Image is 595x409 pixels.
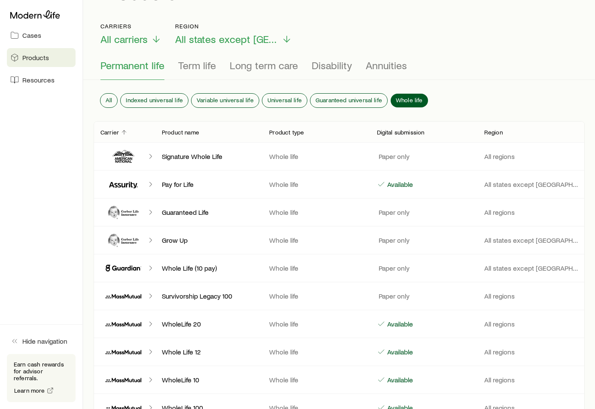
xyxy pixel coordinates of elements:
p: Product type [269,129,304,136]
p: Available [386,375,413,384]
span: Disability [312,59,352,71]
p: Product name [162,129,199,136]
p: Region [175,23,292,30]
p: Paper only [377,236,410,244]
button: RegionAll states except [GEOGRAPHIC_DATA] [175,23,292,46]
p: Region [484,129,503,136]
span: Annuities [366,59,407,71]
span: Universal life [267,97,302,104]
button: Universal life [262,94,307,107]
span: All carriers [100,33,148,45]
p: All regions [484,208,578,217]
button: All [100,94,117,107]
p: Grow Up [162,236,255,244]
span: Resources [22,76,55,84]
button: Hide navigation [7,332,76,351]
p: Carrier [100,129,119,136]
p: Whole Life (10 pay) [162,264,255,272]
p: Survivorship Legacy 100 [162,292,255,300]
span: Indexed universal life [126,97,183,104]
span: Hide navigation [22,337,67,345]
button: Whole life [391,94,428,107]
p: All states except [GEOGRAPHIC_DATA] [484,180,578,189]
span: Products [22,53,49,62]
span: Whole life [396,97,423,104]
p: All regions [484,375,578,384]
span: Guaranteed universal life [316,97,382,104]
p: Signature Whole Life [162,152,255,161]
a: Cases [7,26,76,45]
span: Variable universal life [197,97,254,104]
span: Long term care [230,59,298,71]
p: Whole Life 12 [162,348,255,356]
span: Permanent life [100,59,164,71]
a: Products [7,48,76,67]
p: Guaranteed Life [162,208,255,217]
p: Whole life [269,348,363,356]
p: Pay for Life [162,180,255,189]
button: Indexed universal life [121,94,188,107]
p: Available [386,180,413,189]
p: Whole life [269,236,363,244]
span: Term life [178,59,216,71]
p: Whole life [269,375,363,384]
p: WholeLife 20 [162,320,255,328]
p: All regions [484,320,578,328]
p: Paper only [377,208,410,217]
p: Available [386,320,413,328]
div: Earn cash rewards for advisor referrals.Learn more [7,354,76,402]
button: Guaranteed universal life [310,94,387,107]
p: Carriers [100,23,161,30]
span: Learn more [14,388,45,394]
div: Product types [100,59,578,80]
p: Whole life [269,208,363,217]
button: Variable universal life [191,94,259,107]
p: Available [386,348,413,356]
span: Cases [22,31,41,40]
p: Whole life [269,292,363,300]
a: Resources [7,70,76,89]
p: Whole life [269,320,363,328]
span: All [106,97,112,104]
p: Whole life [269,180,363,189]
p: Paper only [377,152,410,161]
p: Earn cash rewards for advisor referrals. [14,361,69,382]
p: WholeLife 10 [162,375,255,384]
span: All states except [GEOGRAPHIC_DATA] [175,33,278,45]
p: Whole life [269,264,363,272]
p: Paper only [377,292,410,300]
p: Paper only [377,264,410,272]
p: All regions [484,348,578,356]
p: Whole life [269,152,363,161]
p: All states except [GEOGRAPHIC_DATA] [484,264,578,272]
button: CarriersAll carriers [100,23,161,46]
p: All regions [484,292,578,300]
p: All states except [GEOGRAPHIC_DATA] [484,236,578,244]
p: Digital submission [377,129,425,136]
p: All regions [484,152,578,161]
